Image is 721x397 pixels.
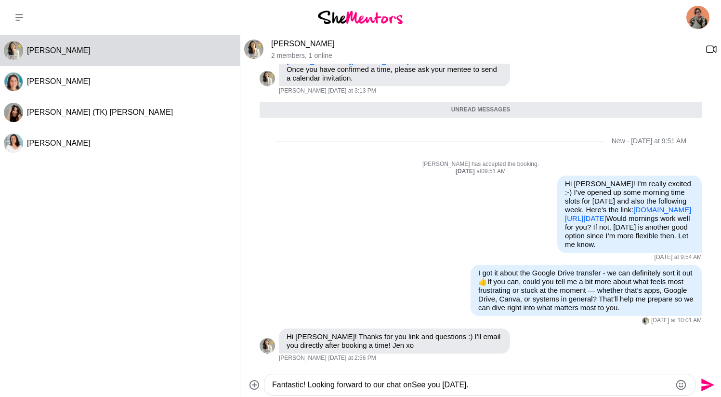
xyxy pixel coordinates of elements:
div: Jen Gautier [244,40,263,59]
p: Hi [PERSON_NAME]! Thanks for you link and questions :) I'll email you directly after booking a ti... [287,332,502,350]
span: [PERSON_NAME] [279,355,327,362]
p: Hi [PERSON_NAME]! I’m really excited :-) I’ve opened up some morning time slots for [DATE] and al... [565,179,694,249]
span: [PERSON_NAME] [27,46,91,55]
div: Jen Gautier [260,71,275,86]
div: Jen Gautier [260,338,275,354]
button: Emoji picker [675,379,687,391]
img: L [4,72,23,91]
time: 2025-08-28T03:13:46.220Z [328,87,376,95]
img: Yulia [686,6,709,29]
div: Unread messages [260,102,702,118]
p: Once you have confirmed a time, please ask your mentee to send a calendar invitation. [287,65,502,82]
img: T [4,103,23,122]
img: J [244,40,263,59]
button: Send [695,374,717,396]
time: 2025-08-29T02:56:19.143Z [328,355,376,362]
div: Jen Gautier [4,41,23,60]
img: She Mentors Logo [318,11,403,24]
div: New - [DATE] at 9:51 AM [612,137,686,145]
img: J [4,41,23,60]
p: 2 members , 1 online [271,52,698,60]
time: 2025-08-28T22:01:34.560Z [651,317,702,325]
span: [PERSON_NAME] [27,77,91,85]
strong: [DATE] [456,168,476,175]
time: 2025-08-28T21:54:48.763Z [655,254,702,261]
img: J [260,338,275,354]
textarea: Type your message [272,379,671,391]
img: T [4,134,23,153]
span: 👍 [478,277,487,286]
div: Taliah-Kate (TK) Byron [4,103,23,122]
a: [PERSON_NAME] [271,40,335,48]
a: [EMAIL_ADDRESS][DOMAIN_NAME] [287,56,409,65]
p: I got it about the Google Drive transfer - we can definitely sort it out If you can, could you te... [478,269,694,312]
p: [PERSON_NAME] has accepted the booking. [260,161,702,168]
img: J [642,317,649,325]
img: J [260,71,275,86]
div: Tarisha Tourok [4,134,23,153]
div: at 09:51 AM [260,168,702,176]
div: Jen Gautier [642,317,649,325]
span: [PERSON_NAME] (TK) [PERSON_NAME] [27,108,173,116]
span: [PERSON_NAME] [279,87,327,95]
div: Lily Rudolph [4,72,23,91]
span: [PERSON_NAME] [27,139,91,147]
a: [DOMAIN_NAME][URL][DATE] [565,205,691,222]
